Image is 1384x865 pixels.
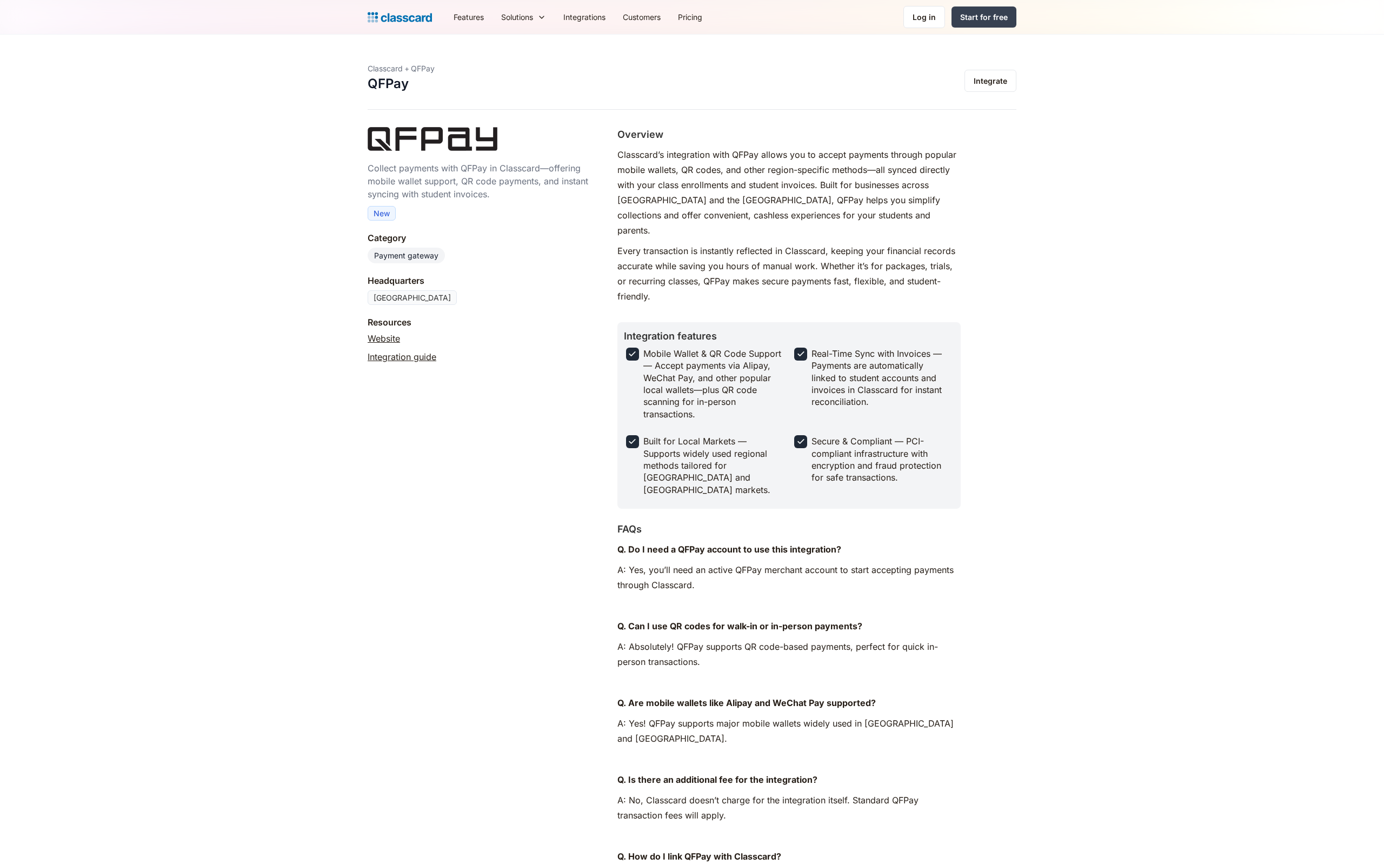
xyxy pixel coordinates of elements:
[411,63,435,74] div: QFPay
[368,350,436,363] a: Integration guide
[617,828,961,843] p: ‍
[555,5,614,29] a: Integrations
[617,774,817,785] strong: Q. Is there an additional fee for the integration?
[617,598,961,613] p: ‍
[614,5,669,29] a: Customers
[617,544,841,555] strong: Q. Do I need a QFPay account to use this integration?
[445,5,493,29] a: Features
[951,6,1016,28] a: Start for free
[368,63,403,74] div: Classcard
[913,11,936,23] div: Log in
[493,5,555,29] div: Solutions
[368,162,596,201] div: Collect payments with QFPay in Classcard—offering mobile wallet support, QR code payments, and in...
[368,231,406,244] div: Category
[669,5,711,29] a: Pricing
[617,522,642,536] h2: FAQs
[368,290,457,305] div: [GEOGRAPHIC_DATA]
[617,751,961,767] p: ‍
[643,435,782,496] div: Built for Local Markets — Supports widely used regional methods tailored for [GEOGRAPHIC_DATA] an...
[617,675,961,690] p: ‍
[404,63,409,74] div: +
[811,435,950,484] div: Secure & Compliant — PCI-compliant infrastructure with encryption and fraud protection for safe t...
[617,562,961,593] p: A: Yes, you’ll need an active QFPay merchant account to start accepting payments through Classcard.
[624,329,954,343] h2: Integration features
[368,10,432,25] a: Logo
[617,697,876,708] strong: Q. Are mobile wallets like Alipay and WeChat Pay supported?
[643,348,782,420] div: Mobile Wallet & QR Code Support — Accept payments via Alipay, WeChat Pay, and other popular local...
[617,127,663,142] h2: Overview
[964,70,1016,92] a: Integrate
[374,208,390,219] div: New
[374,250,438,261] div: Payment gateway
[903,6,945,28] a: Log in
[501,11,533,23] div: Solutions
[617,621,862,631] strong: Q. Can I use QR codes for walk-in or in-person payments?
[368,332,400,345] a: Website
[960,11,1008,23] div: Start for free
[617,716,961,746] p: A: Yes! QFPay supports major mobile wallets widely used in [GEOGRAPHIC_DATA] and [GEOGRAPHIC_DATA].
[617,851,781,862] strong: Q. How do I link QFPay with Classcard?
[368,316,411,329] div: Resources
[617,147,961,238] p: Classcard’s integration with QFPay allows you to accept payments through popular mobile wallets, ...
[368,76,409,92] h1: QFPay
[617,639,961,669] p: A: Absolutely! QFPay supports QR code-based payments, perfect for quick in-person transactions.
[368,274,424,287] div: Headquarters
[811,348,950,408] div: Real-Time Sync with Invoices — Payments are automatically linked to student accounts and invoices...
[617,793,961,823] p: A: No, Classcard doesn’t charge for the integration itself. Standard QFPay transaction fees will ...
[617,243,961,304] p: Every transaction is instantly reflected in Classcard, keeping your financial records accurate wh...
